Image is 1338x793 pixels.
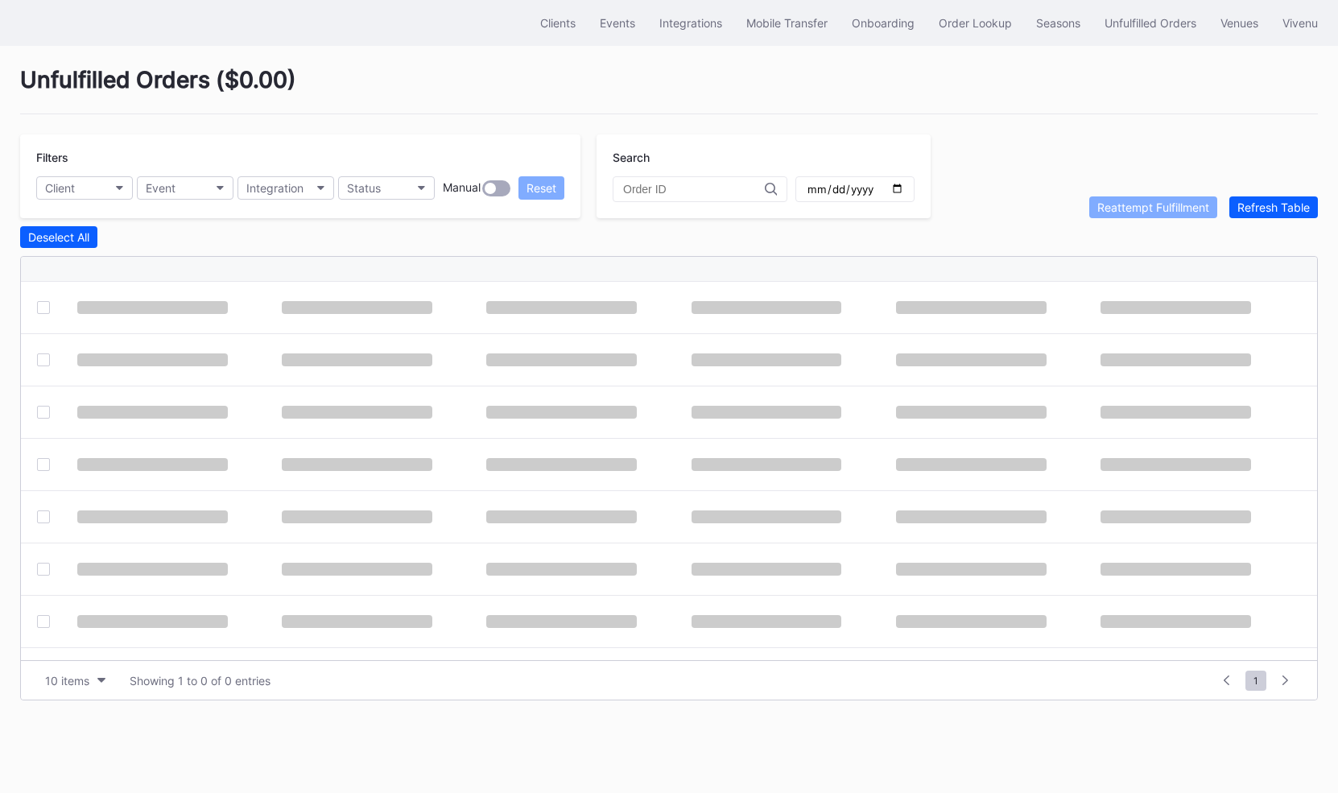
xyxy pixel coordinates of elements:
div: Reset [527,181,556,195]
button: Unfulfilled Orders [1092,8,1208,38]
button: Refresh Table [1229,196,1318,218]
div: Deselect All [28,230,89,244]
button: Events [588,8,647,38]
button: Integration [237,176,334,200]
button: Seasons [1024,8,1092,38]
div: Mobile Transfer [746,16,828,30]
button: Status [338,176,435,200]
div: Status [347,181,381,195]
input: Order ID [623,183,765,196]
button: Mobile Transfer [734,8,840,38]
div: Event [146,181,176,195]
button: Client [36,176,133,200]
button: Clients [528,8,588,38]
div: Clients [540,16,576,30]
div: Reattempt Fulfillment [1097,200,1209,214]
button: Reset [518,176,564,200]
div: Order Lookup [939,16,1012,30]
div: Client [45,181,75,195]
button: Reattempt Fulfillment [1089,196,1217,218]
button: Order Lookup [927,8,1024,38]
div: Onboarding [852,16,915,30]
span: 1 [1245,671,1266,691]
div: Venues [1220,16,1258,30]
div: Search [613,151,915,164]
button: 10 items [37,670,114,692]
div: Integration [246,181,304,195]
div: Integrations [659,16,722,30]
button: Venues [1208,8,1270,38]
div: Manual [443,180,481,196]
button: Onboarding [840,8,927,38]
button: Deselect All [20,226,97,248]
button: Vivenu [1270,8,1330,38]
button: Event [137,176,233,200]
div: Seasons [1036,16,1080,30]
button: Integrations [647,8,734,38]
div: 10 items [45,674,89,688]
div: Unfulfilled Orders [1105,16,1196,30]
div: Filters [36,151,564,164]
div: Refresh Table [1237,200,1310,214]
div: Events [600,16,635,30]
div: Showing 1 to 0 of 0 entries [130,674,270,688]
div: Unfulfilled Orders ( $0.00 ) [20,66,1318,114]
div: Vivenu [1282,16,1318,30]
